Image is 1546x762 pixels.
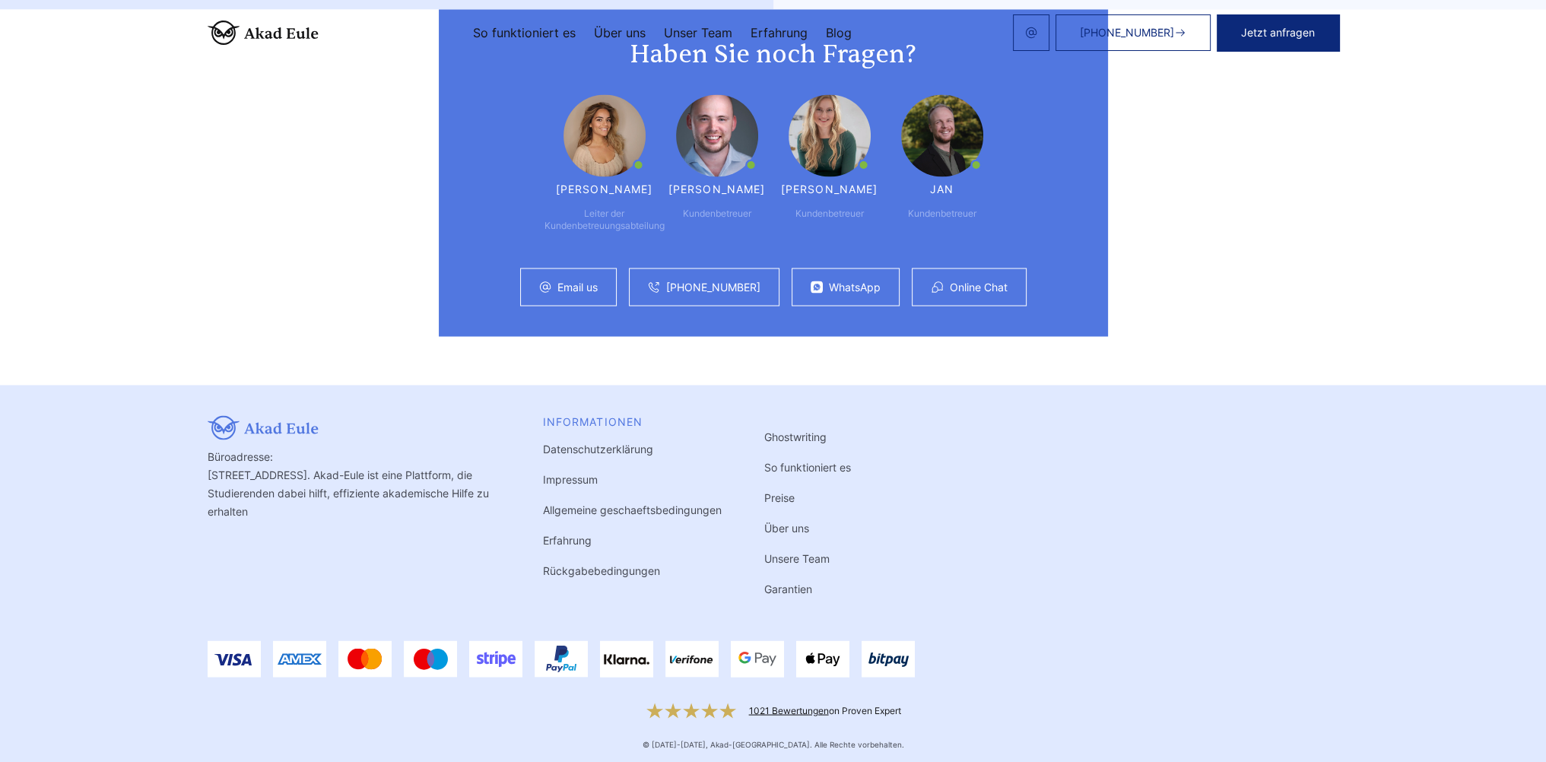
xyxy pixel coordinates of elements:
a: Impressum [543,472,598,485]
img: Irene [789,94,871,176]
a: WhatsApp [829,281,881,293]
a: Email us [557,281,598,293]
div: [PERSON_NAME] [556,183,653,195]
a: Über uns [594,27,646,39]
span: [PHONE_NUMBER] [1080,27,1174,39]
div: Leiter der Kundenbetreuungsabteilung [544,207,665,231]
a: So funktioniert es [764,460,851,473]
a: Preise [764,491,795,503]
a: Ghostwriting [764,430,827,443]
img: Jan [901,94,983,176]
a: Unser Team [664,27,732,39]
div: [PERSON_NAME] [668,183,766,195]
img: email [1025,27,1037,39]
a: Über uns [764,521,809,534]
a: [PHONE_NUMBER] [1056,14,1211,51]
a: Datenschutzerklärung [543,442,653,455]
img: Maria [563,94,646,176]
a: Garantien [764,582,812,595]
a: So funktioniert es [473,27,576,39]
a: Unsere Team [764,551,830,564]
a: Rückgabebedingungen [543,564,660,576]
img: Günther [676,94,758,176]
a: [PHONE_NUMBER] [666,281,760,293]
button: Jetzt anfragen [1217,14,1339,51]
a: Allgemeine geschaeftsbedingungen [543,503,722,516]
a: Online Chat [950,281,1008,293]
div: [PERSON_NAME] [781,183,878,195]
div: INFORMATIONEN [543,415,722,427]
div: Kundenbetreuer [908,207,976,219]
div: © [DATE]-[DATE], Akad-[GEOGRAPHIC_DATA]. Alle Rechte vorbehalten. [208,738,1339,750]
div: Büroadresse: [STREET_ADDRESS]. Akad-Eule ist eine Plattform, die Studierenden dabei hilft, effizi... [208,415,500,598]
div: on Proven Expert [749,704,901,716]
img: logo [208,21,319,45]
div: Jan [930,183,954,195]
a: Erfahrung [543,533,592,546]
div: Kundenbetreuer [683,207,751,219]
a: Erfahrung [751,27,808,39]
a: 1021 Bewertungen [749,704,829,716]
a: Blog [826,27,852,39]
div: Kundenbetreuer [795,207,864,219]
